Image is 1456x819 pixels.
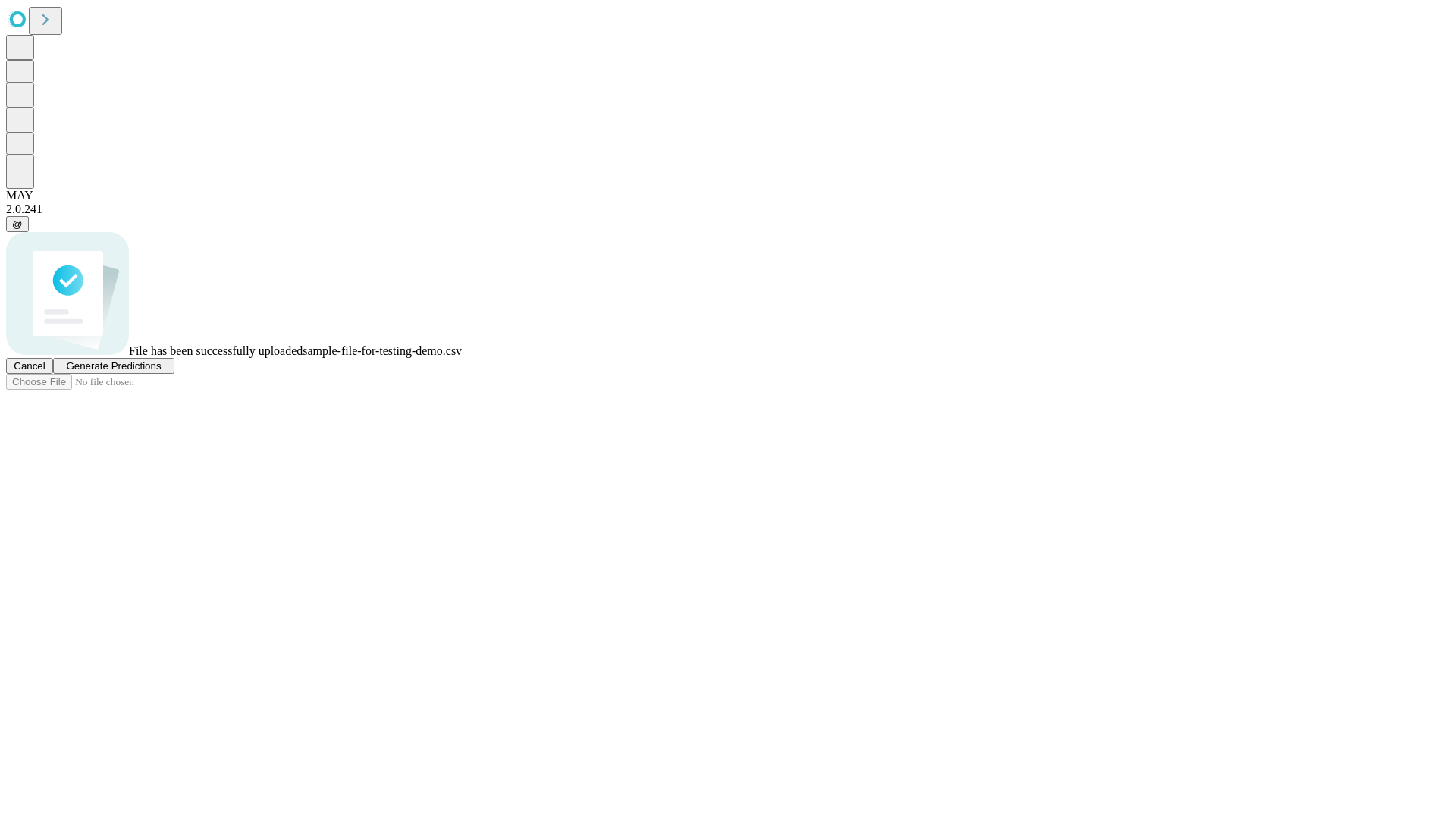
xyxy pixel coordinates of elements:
button: @ [6,216,29,232]
div: MAY [6,189,1450,202]
div: 2.0.241 [6,202,1450,216]
span: @ [12,218,23,230]
span: Cancel [14,360,45,372]
span: File has been successfully uploaded [129,344,303,357]
button: Cancel [6,358,53,374]
span: sample-file-for-testing-demo.csv [303,344,462,357]
span: Generate Predictions [66,360,161,372]
button: Generate Predictions [53,358,174,374]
